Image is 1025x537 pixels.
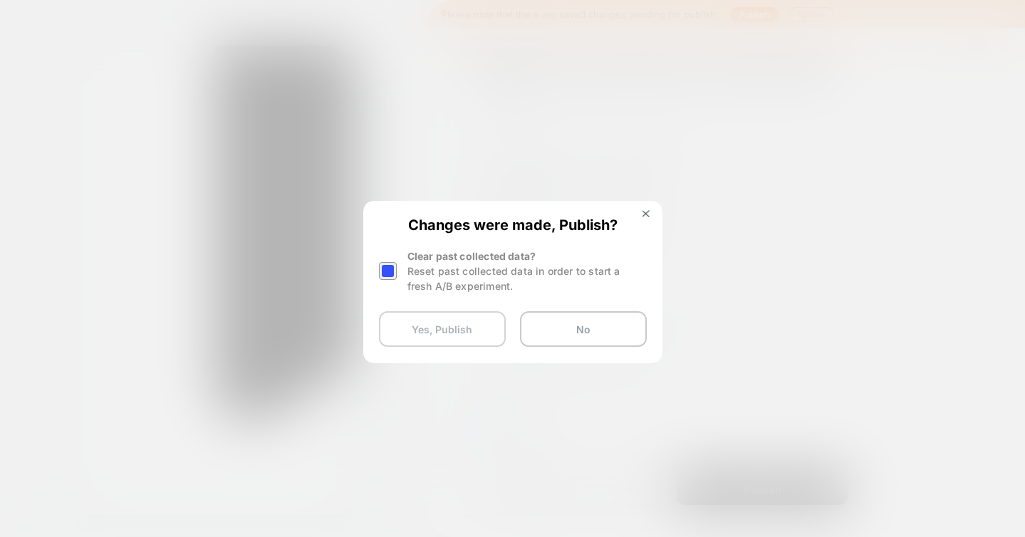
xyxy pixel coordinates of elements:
[520,311,647,347] button: No
[407,249,647,293] div: Clear past collected data?
[407,264,647,293] div: Reset past collected data in order to start a fresh A/B experiment.
[379,311,506,347] button: Yes, Publish
[379,217,647,231] span: Changes were made, Publish?
[642,210,650,217] img: close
